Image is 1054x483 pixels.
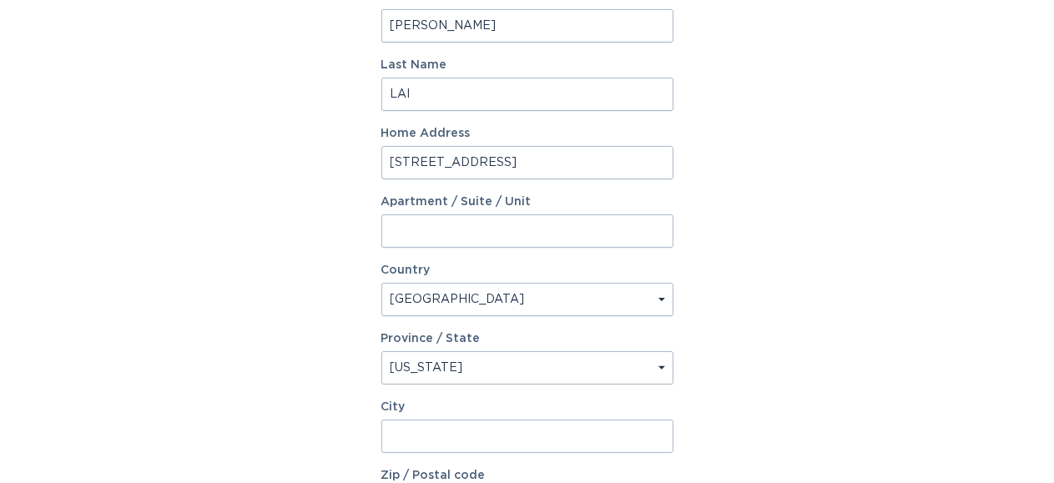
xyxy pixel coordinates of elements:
label: City [381,401,673,413]
label: Country [381,264,431,276]
label: Apartment / Suite / Unit [381,196,673,208]
label: Last Name [381,59,673,71]
label: Zip / Postal code [381,470,673,481]
label: Home Address [381,128,673,139]
label: Province / State [381,333,481,345]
